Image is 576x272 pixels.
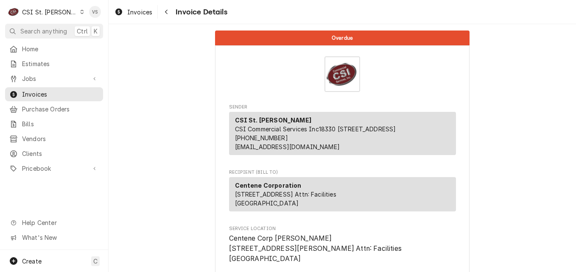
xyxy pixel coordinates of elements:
a: [EMAIL_ADDRESS][DOMAIN_NAME] [235,143,340,150]
span: Sender [229,104,456,111]
span: Centene Corp [PERSON_NAME] [STREET_ADDRESS][PERSON_NAME] Attn: Facilities [GEOGRAPHIC_DATA] [229,234,402,262]
span: CSI Commercial Services Inc18330 [STREET_ADDRESS] [235,125,396,133]
span: Recipient (Bill To) [229,169,456,176]
a: Purchase Orders [5,102,103,116]
a: Estimates [5,57,103,71]
span: Create [22,258,42,265]
span: K [94,27,98,36]
span: Bills [22,119,99,128]
div: Sender [229,112,456,155]
span: Pricebook [22,164,86,173]
span: Purchase Orders [22,105,99,114]
span: C [93,257,98,266]
a: Go to Pricebook [5,161,103,175]
span: Service Location [229,233,456,264]
span: Estimates [22,59,99,68]
div: Invoice Sender [229,104,456,159]
span: What's New [22,233,98,242]
button: Navigate back [159,5,173,19]
div: Service Location [229,225,456,264]
span: Search anything [20,27,67,36]
div: Recipient (Bill To) [229,177,456,211]
a: Clients [5,147,103,161]
div: C [8,6,20,18]
a: [PHONE_NUMBER] [235,134,288,142]
span: Ctrl [77,27,88,36]
span: [STREET_ADDRESS] Attn: Facilities [GEOGRAPHIC_DATA] [235,191,336,207]
span: Clients [22,149,99,158]
a: Bills [5,117,103,131]
div: Status [215,31,470,45]
a: Vendors [5,132,103,146]
a: Invoices [5,87,103,101]
span: Service Location [229,225,456,232]
strong: Centene Corporation [235,182,302,189]
span: Jobs [22,74,86,83]
span: Help Center [22,218,98,227]
a: Go to What's New [5,230,103,244]
div: Sender [229,112,456,158]
strong: CSI St. [PERSON_NAME] [235,117,311,124]
a: Go to Help Center [5,216,103,230]
div: CSI St. [PERSON_NAME] [22,8,77,17]
span: Invoice Details [173,6,227,18]
a: Home [5,42,103,56]
span: Home [22,44,99,53]
div: VS [89,6,101,18]
a: Invoices [111,5,156,19]
button: Search anythingCtrlK [5,24,103,39]
a: Go to Jobs [5,72,103,86]
img: Logo [324,56,360,92]
div: Recipient (Bill To) [229,177,456,215]
div: Vicky Stuesse's Avatar [89,6,101,18]
span: Vendors [22,134,99,143]
span: Invoices [22,90,99,99]
span: Overdue [332,35,353,41]
span: Invoices [127,8,152,17]
div: Invoice Recipient [229,169,456,215]
div: CSI St. Louis's Avatar [8,6,20,18]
